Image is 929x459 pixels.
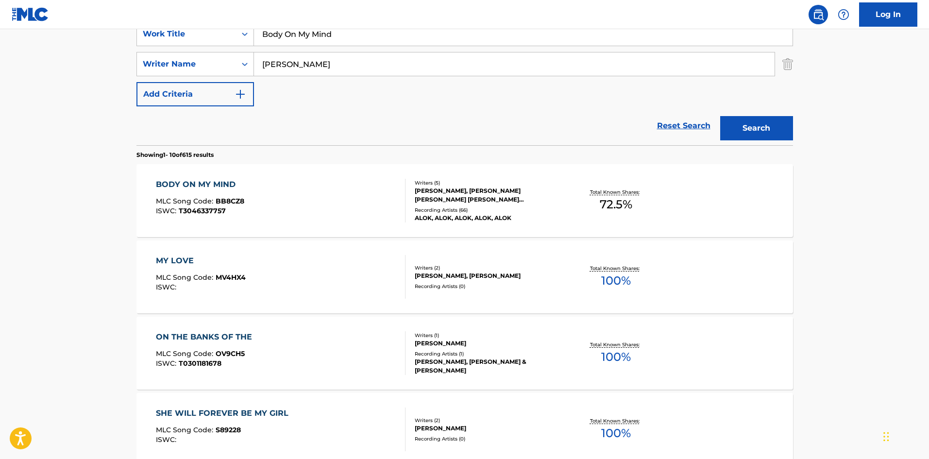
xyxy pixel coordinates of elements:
[235,88,246,100] img: 9d2ae6d4665cec9f34b9.svg
[809,5,828,24] a: Public Search
[216,425,241,434] span: S89228
[834,5,853,24] div: Help
[590,341,642,348] p: Total Known Shares:
[590,265,642,272] p: Total Known Shares:
[415,332,561,339] div: Writers ( 1 )
[156,255,246,267] div: MY LOVE
[859,2,917,27] a: Log In
[156,359,179,368] span: ISWC :
[415,350,561,357] div: Recording Artists ( 1 )
[136,82,254,106] button: Add Criteria
[156,206,179,215] span: ISWC :
[601,425,631,442] span: 100 %
[415,424,561,433] div: [PERSON_NAME]
[156,425,216,434] span: MLC Song Code :
[143,28,230,40] div: Work Title
[415,417,561,424] div: Writers ( 2 )
[601,348,631,366] span: 100 %
[156,349,216,358] span: MLC Song Code :
[590,188,642,196] p: Total Known Shares:
[415,264,561,272] div: Writers ( 2 )
[12,7,49,21] img: MLC Logo
[136,240,793,313] a: MY LOVEMLC Song Code:MV4HX4ISWC:Writers (2)[PERSON_NAME], [PERSON_NAME]Recording Artists (0)Total...
[156,283,179,291] span: ISWC :
[216,197,244,205] span: BB8CZ8
[156,408,293,419] div: SHE WILL FOREVER BE MY GIRL
[415,339,561,348] div: [PERSON_NAME]
[838,9,849,20] img: help
[415,357,561,375] div: [PERSON_NAME], [PERSON_NAME] & [PERSON_NAME]
[720,116,793,140] button: Search
[601,272,631,289] span: 100 %
[216,273,246,282] span: MV4HX4
[415,435,561,442] div: Recording Artists ( 0 )
[143,58,230,70] div: Writer Name
[415,179,561,187] div: Writers ( 5 )
[415,214,561,222] div: ALOK, ALOK, ALOK, ALOK, ALOK
[179,359,221,368] span: T0301181678
[600,196,632,213] span: 72.5 %
[156,273,216,282] span: MLC Song Code :
[156,331,257,343] div: ON THE BANKS OF THE
[782,52,793,76] img: Delete Criterion
[812,9,824,20] img: search
[179,206,226,215] span: T3046337757
[156,435,179,444] span: ISWC :
[590,417,642,425] p: Total Known Shares:
[415,272,561,280] div: [PERSON_NAME], [PERSON_NAME]
[136,317,793,390] a: ON THE BANKS OF THEMLC Song Code:OV9CH5ISWC:T0301181678Writers (1)[PERSON_NAME]Recording Artists ...
[136,151,214,159] p: Showing 1 - 10 of 615 results
[136,22,793,145] form: Search Form
[415,187,561,204] div: [PERSON_NAME], [PERSON_NAME] [PERSON_NAME] [PERSON_NAME] [PERSON_NAME], [PERSON_NAME], [PERSON_NA...
[415,283,561,290] div: Recording Artists ( 0 )
[136,164,793,237] a: BODY ON MY MINDMLC Song Code:BB8CZ8ISWC:T3046337757Writers (5)[PERSON_NAME], [PERSON_NAME] [PERSO...
[156,179,244,190] div: BODY ON MY MIND
[652,115,715,136] a: Reset Search
[883,422,889,451] div: Drag
[216,349,245,358] span: OV9CH5
[880,412,929,459] iframe: Chat Widget
[156,197,216,205] span: MLC Song Code :
[415,206,561,214] div: Recording Artists ( 66 )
